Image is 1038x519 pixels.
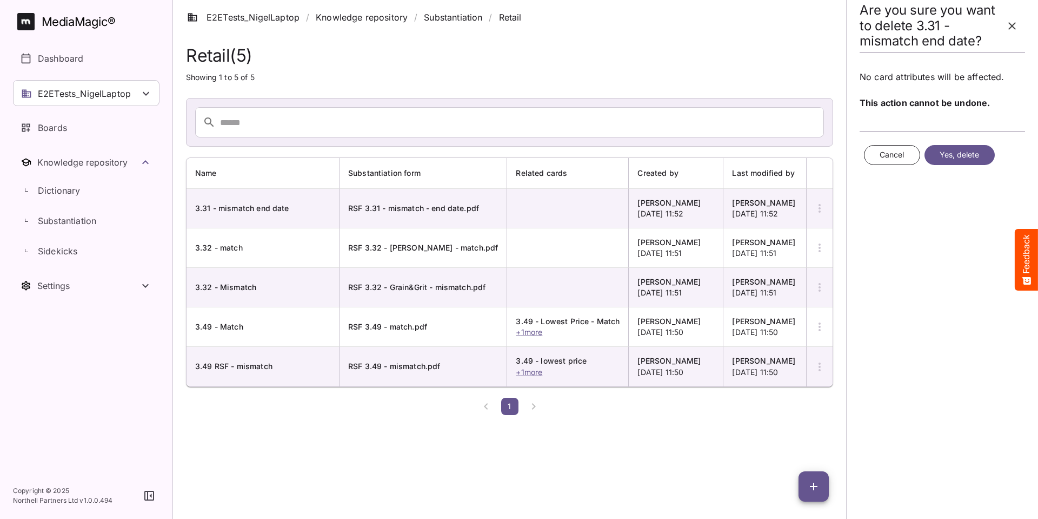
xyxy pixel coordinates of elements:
td: [DATE] 11:50 [723,307,818,347]
td: [DATE] 11:50 [723,347,818,386]
span: [PERSON_NAME] [732,277,795,286]
span: Name [195,167,231,180]
div: MediaMagic ® [42,13,116,31]
a: Dashboard [13,45,159,71]
span: RSF 3.49 - match.pdf [348,322,427,331]
nav: Knowledge repository [13,149,159,266]
button: Yes, delete [924,145,995,165]
button: Feedback [1015,229,1038,291]
span: [PERSON_NAME] [637,238,701,247]
td: [DATE] 11:51 [629,268,723,307]
span: / [414,11,417,24]
span: [PERSON_NAME] [637,317,701,326]
span: RSF 3.31 - mismatch - end date.pdf [348,203,479,213]
span: Created by [637,167,693,180]
p: E2ETests_NigelLaptop [38,87,131,100]
a: Knowledge repository [316,11,408,24]
a: Substantiation [13,208,159,234]
span: 3.49 RSF - mismatch [195,362,272,371]
h1: Retail ( 5 ) [186,45,833,65]
span: / [306,11,309,24]
p: No card attributes will be affected. [860,70,1025,83]
p: Northell Partners Ltd v 1.0.0.494 [13,496,113,505]
td: [DATE] 11:51 [629,228,723,268]
p: Dictionary [38,184,81,197]
a: Sidekicks [13,238,159,264]
span: [PERSON_NAME] [637,198,701,207]
a: Boards [13,115,159,141]
a: MediaMagic® [17,13,159,30]
button: Toggle Settings [13,273,159,299]
span: RSF 3.32 - Grain&Grit - mismatch.pdf [348,283,485,292]
span: / [489,11,492,24]
span: [PERSON_NAME] [732,198,795,207]
td: [DATE] 11:52 [629,189,723,228]
span: + 1 more [516,327,542,337]
div: Settings [37,280,139,291]
span: + 1 more [516,367,542,377]
th: Substantiation form [340,158,507,189]
p: Dashboard [38,52,83,65]
span: 3.31 - mismatch end date [195,203,289,213]
span: [PERSON_NAME] [637,356,701,365]
nav: Settings [13,273,159,299]
span: 3.49 - lowest price [516,356,587,365]
div: Knowledge repository [37,157,139,168]
a: E2ETests_NigelLaptop [187,11,300,24]
b: This action cannot be undone. [860,97,990,108]
span: RSF 3.32 - [PERSON_NAME] - match.pdf [348,243,498,252]
span: RSF 3.49 - mismatch.pdf [348,362,440,371]
td: [DATE] 11:51 [723,228,818,268]
a: Substantiation [424,11,482,24]
a: Dictionary [13,178,159,203]
button: Cancel [864,145,920,165]
span: Cancel [880,148,904,162]
th: Related cards [507,158,629,189]
h2: Are you sure you want to delete 3.31 - mismatch end date? [860,3,999,49]
span: 3.49 - Match [195,322,243,331]
p: Copyright © 2025 [13,486,113,496]
span: 3.49 - Lowest Price - Match [516,317,620,326]
span: 1 [504,402,515,411]
button: Toggle Knowledge repository [13,149,159,175]
span: [PERSON_NAME] [732,356,795,365]
td: [DATE] 11:52 [723,189,818,228]
p: Boards [38,121,67,134]
span: 3.32 - Mismatch [195,283,256,292]
td: [DATE] 11:50 [629,307,723,347]
p: Showing 1 to 5 of 5 [186,72,833,83]
td: [DATE] 11:50 [629,347,723,386]
p: Sidekicks [38,245,77,258]
span: Yes, delete [940,148,980,162]
td: [DATE] 11:51 [723,268,818,307]
button: Current page 1 [501,398,518,415]
span: [PERSON_NAME] [732,317,795,326]
span: [PERSON_NAME] [637,277,701,286]
span: 3.32 - match [195,243,243,252]
p: Substantiation [38,214,96,227]
span: [PERSON_NAME] [732,238,795,247]
span: Last modified by [732,167,808,180]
